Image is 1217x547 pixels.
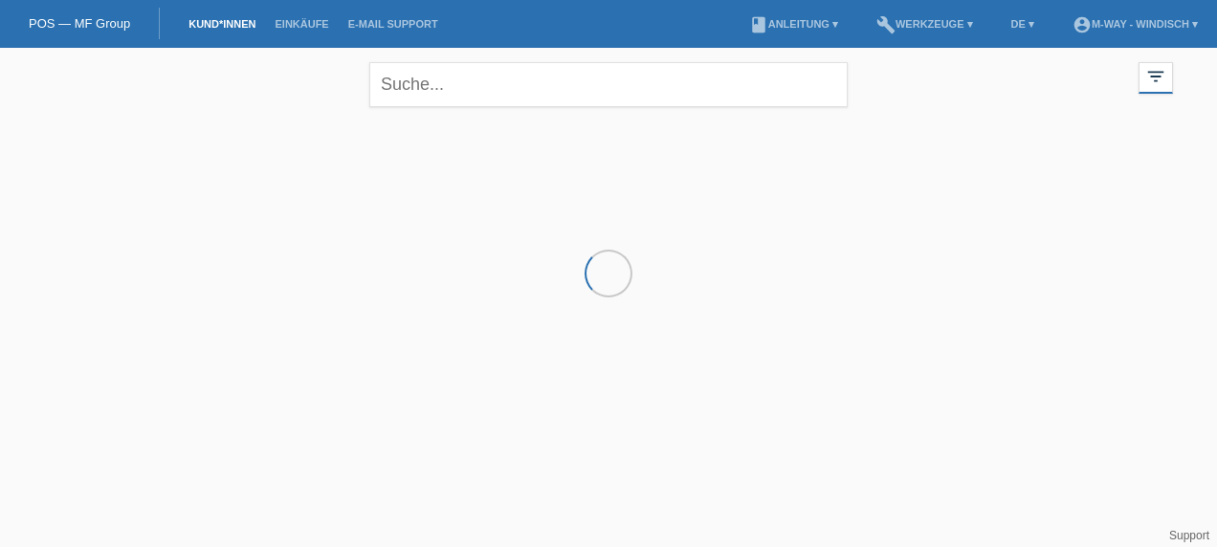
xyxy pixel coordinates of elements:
input: Suche... [369,62,848,107]
a: bookAnleitung ▾ [740,18,848,30]
a: buildWerkzeuge ▾ [867,18,983,30]
a: account_circlem-way - Windisch ▾ [1063,18,1207,30]
i: filter_list [1145,66,1166,87]
a: Einkäufe [265,18,338,30]
i: account_circle [1073,15,1092,34]
i: build [876,15,896,34]
a: DE ▾ [1002,18,1044,30]
i: book [749,15,768,34]
a: POS — MF Group [29,16,130,31]
a: Kund*innen [179,18,265,30]
a: Support [1169,529,1209,542]
a: E-Mail Support [339,18,448,30]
